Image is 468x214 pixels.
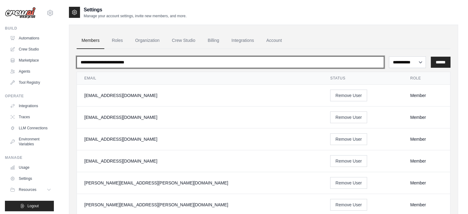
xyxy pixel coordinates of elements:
[330,133,367,145] button: Remove User
[330,177,367,189] button: Remove User
[7,112,54,122] a: Traces
[77,32,104,49] a: Members
[5,155,54,160] div: Manage
[107,32,128,49] a: Roles
[7,185,54,195] button: Resources
[330,111,367,123] button: Remove User
[84,14,186,18] p: Manage your account settings, invite new members, and more.
[323,72,403,85] th: Status
[330,155,367,167] button: Remove User
[410,158,443,164] div: Member
[84,180,315,186] div: [PERSON_NAME][EMAIL_ADDRESS][PERSON_NAME][DOMAIN_NAME]
[437,184,468,214] iframe: Chat Widget
[7,123,54,133] a: LLM Connections
[226,32,259,49] a: Integrations
[77,72,323,85] th: Email
[84,92,315,99] div: [EMAIL_ADDRESS][DOMAIN_NAME]
[330,199,367,211] button: Remove User
[7,55,54,65] a: Marketplace
[19,187,36,192] span: Resources
[5,26,54,31] div: Build
[7,67,54,76] a: Agents
[167,32,200,49] a: Crew Studio
[410,180,443,186] div: Member
[7,44,54,54] a: Crew Studio
[403,72,450,85] th: Role
[7,101,54,111] a: Integrations
[261,32,287,49] a: Account
[27,204,39,208] span: Logout
[330,90,367,101] button: Remove User
[84,158,315,164] div: [EMAIL_ADDRESS][DOMAIN_NAME]
[130,32,164,49] a: Organization
[5,94,54,99] div: Operate
[84,136,315,142] div: [EMAIL_ADDRESS][DOMAIN_NAME]
[410,114,443,120] div: Member
[7,174,54,184] a: Settings
[5,7,36,19] img: Logo
[84,114,315,120] div: [EMAIL_ADDRESS][DOMAIN_NAME]
[410,136,443,142] div: Member
[410,202,443,208] div: Member
[7,163,54,172] a: Usage
[7,134,54,149] a: Environment Variables
[7,78,54,87] a: Tool Registry
[410,92,443,99] div: Member
[7,33,54,43] a: Automations
[203,32,224,49] a: Billing
[84,202,315,208] div: [PERSON_NAME][EMAIL_ADDRESS][PERSON_NAME][DOMAIN_NAME]
[84,6,186,14] h2: Settings
[5,201,54,211] button: Logout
